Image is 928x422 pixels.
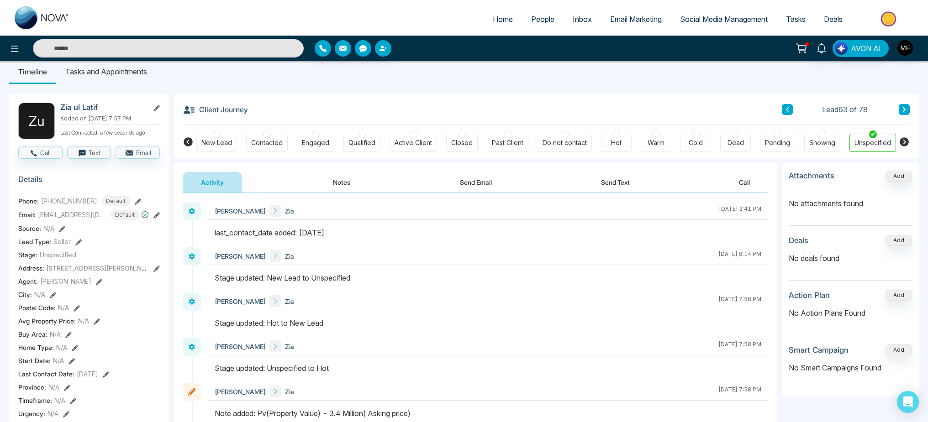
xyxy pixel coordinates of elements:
[60,115,160,123] p: Added on [DATE] 7:57 PM
[886,172,912,179] span: Add
[531,15,554,24] span: People
[492,138,523,147] div: Past Client
[48,382,59,392] span: N/A
[183,103,248,116] h3: Client Journey
[183,172,242,193] button: Activity
[789,253,912,264] p: No deals found
[18,290,32,299] span: City :
[777,10,815,28] a: Tasks
[395,138,432,147] div: Active Client
[348,138,375,147] div: Qualified
[18,210,36,219] span: Email:
[18,396,52,405] span: Timeframe :
[18,263,147,273] span: Address:
[18,196,39,206] span: Phone:
[833,40,889,57] button: AVON AI
[18,356,51,365] span: Start Date :
[43,224,54,233] span: N/A
[215,206,266,216] span: [PERSON_NAME]
[789,191,912,209] p: No attachments found
[689,138,703,147] div: Cold
[215,297,266,306] span: [PERSON_NAME]
[53,356,64,365] span: N/A
[18,303,56,313] span: Postal Code :
[789,345,849,354] h3: Smart Campaign
[40,276,91,286] span: [PERSON_NAME]
[50,329,61,339] span: N/A
[886,171,912,182] button: Add
[583,172,648,193] button: Send Text
[765,138,790,147] div: Pending
[60,127,160,137] p: Last Connected: a few seconds ago
[40,250,76,260] span: Unspecified
[18,146,63,159] button: Call
[856,9,923,29] img: Market-place.gif
[610,15,662,24] span: Email Marketing
[18,329,47,339] span: Buy Area :
[285,251,294,261] span: Zia
[56,343,67,352] span: N/A
[789,307,912,318] p: No Action Plans Found
[215,387,266,396] span: [PERSON_NAME]
[886,344,912,355] button: Add
[53,237,71,246] span: Seller
[786,15,806,24] span: Tasks
[18,409,45,418] span: Urgency :
[47,409,58,418] span: N/A
[789,171,834,180] h3: Attachments
[34,290,45,299] span: N/A
[18,237,51,246] span: Lead Type:
[9,59,56,84] li: Timeline
[718,340,761,352] div: [DATE] 7:58 PM
[728,138,744,147] div: Dead
[601,10,671,28] a: Email Marketing
[18,250,37,260] span: Stage:
[564,10,601,28] a: Inbox
[789,291,830,300] h3: Action Plan
[285,297,294,306] span: Zia
[18,382,46,392] span: Province :
[56,59,156,84] li: Tasks and Appointments
[824,15,843,24] span: Deals
[215,251,266,261] span: [PERSON_NAME]
[18,369,74,379] span: Last Contact Date :
[897,40,913,56] img: User Avatar
[302,138,329,147] div: Engaged
[77,369,98,379] span: [DATE]
[285,206,294,216] span: Zia
[451,138,473,147] div: Closed
[854,138,891,147] div: Unspecified
[18,103,55,139] div: Z u
[680,15,768,24] span: Social Media Management
[493,15,513,24] span: Home
[18,316,76,326] span: Avg Property Price :
[18,343,54,352] span: Home Type :
[835,42,848,55] img: Lead Flow
[116,146,160,159] button: Email
[18,175,160,189] h3: Details
[886,235,912,246] button: Add
[718,386,761,397] div: [DATE] 7:58 PM
[886,290,912,301] button: Add
[789,362,912,373] p: No Smart Campaigns Found
[60,103,145,112] h2: Zia ul Latif
[46,264,158,272] span: [STREET_ADDRESS][PERSON_NAME]
[718,295,761,307] div: [DATE] 7:58 PM
[251,138,283,147] div: Contacted
[215,342,266,351] span: [PERSON_NAME]
[718,250,761,262] div: [DATE] 8:14 PM
[897,391,919,413] div: Open Intercom Messenger
[484,10,522,28] a: Home
[611,138,622,147] div: Hot
[101,196,130,206] span: Default
[543,138,587,147] div: Do not contact
[285,342,294,351] span: Zia
[38,210,106,219] span: [EMAIL_ADDRESS][DOMAIN_NAME]
[789,236,808,245] h3: Deals
[671,10,777,28] a: Social Media Management
[58,303,69,313] span: N/A
[111,210,139,220] span: Default
[41,196,97,206] span: [PHONE_NUMBER]
[285,387,294,396] span: Zia
[201,138,232,147] div: New Lead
